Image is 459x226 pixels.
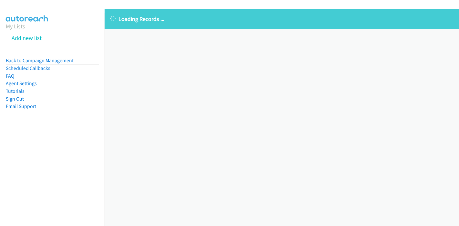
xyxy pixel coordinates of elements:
[6,65,50,71] a: Scheduled Callbacks
[6,103,36,109] a: Email Support
[12,34,42,42] a: Add new list
[6,73,14,79] a: FAQ
[6,57,74,64] a: Back to Campaign Management
[6,96,24,102] a: Sign Out
[6,80,37,86] a: Agent Settings
[6,88,25,94] a: Tutorials
[6,23,25,30] a: My Lists
[110,15,453,23] p: Loading Records ...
